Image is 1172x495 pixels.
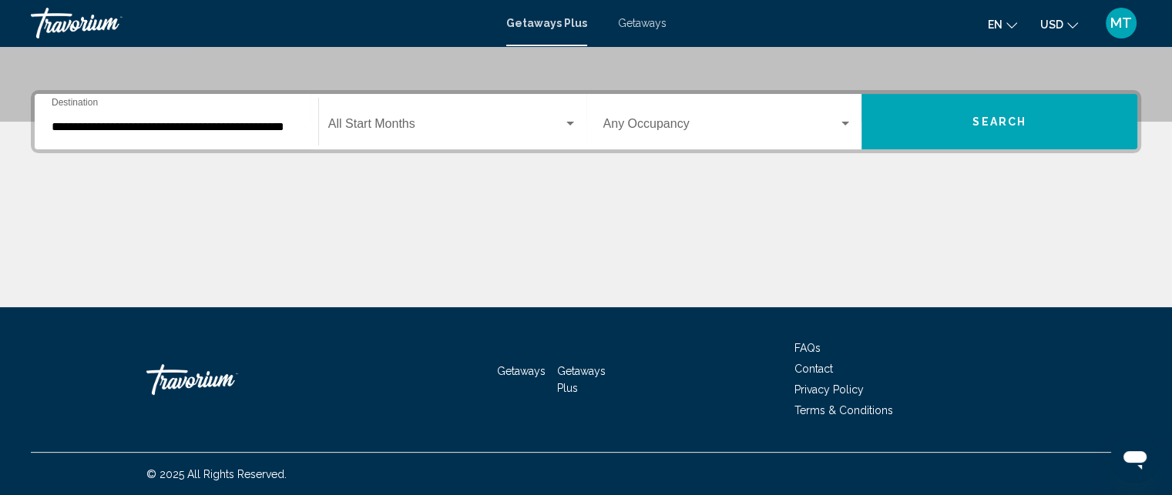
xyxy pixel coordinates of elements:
[506,17,587,29] a: Getaways Plus
[1101,7,1141,39] button: User Menu
[146,468,287,480] span: © 2025 All Rights Reserved.
[794,363,833,375] a: Contact
[1110,15,1132,31] span: MT
[618,17,667,29] a: Getaways
[497,365,546,377] a: Getaways
[988,13,1017,35] button: Change language
[1110,433,1160,483] iframe: Button to launch messaging window
[557,365,606,394] a: Getaways Plus
[35,94,1137,149] div: Search widget
[1040,18,1063,31] span: USD
[1040,13,1078,35] button: Change currency
[988,18,1002,31] span: en
[794,383,864,396] a: Privacy Policy
[31,8,491,38] a: Travorium
[861,94,1137,149] button: Search
[146,356,301,403] a: Travorium
[794,404,893,416] a: Terms & Conditions
[794,342,821,354] a: FAQs
[972,116,1026,129] span: Search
